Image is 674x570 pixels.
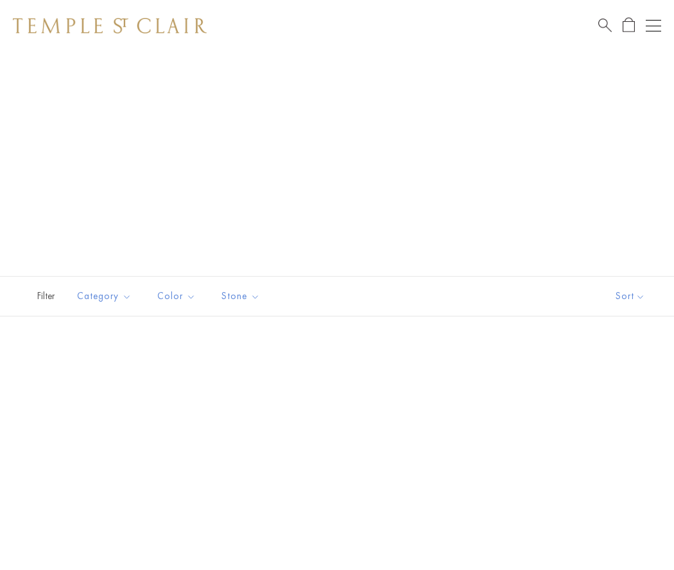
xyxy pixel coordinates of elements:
[598,17,612,33] a: Search
[623,17,635,33] a: Open Shopping Bag
[215,288,270,304] span: Stone
[148,282,205,311] button: Color
[212,282,270,311] button: Stone
[13,18,207,33] img: Temple St. Clair
[71,288,141,304] span: Category
[646,18,661,33] button: Open navigation
[151,288,205,304] span: Color
[67,282,141,311] button: Category
[587,277,674,316] button: Show sort by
